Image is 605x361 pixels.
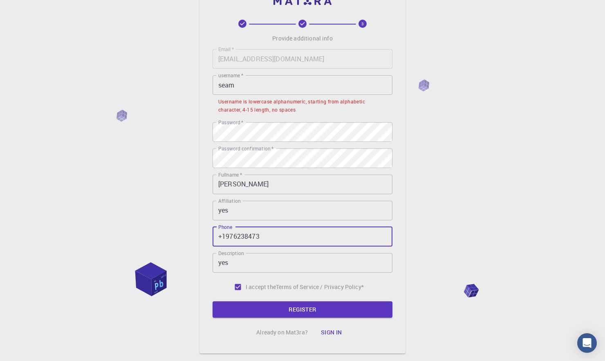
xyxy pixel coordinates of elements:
[314,324,349,341] button: Sign in
[218,72,243,79] label: username
[577,333,597,353] div: Open Intercom Messenger
[218,171,242,178] label: Fullname
[218,46,234,53] label: Email
[218,197,240,204] label: Affiliation
[213,301,392,318] button: REGISTER
[276,283,364,291] a: Terms of Service / Privacy Policy*
[361,21,364,27] text: 3
[272,34,332,43] p: Provide additional info
[218,145,273,152] label: Password confirmation
[218,250,244,257] label: Description
[218,98,387,114] div: Username is lowercase alphanumeric, starting from alphabetic character, 4-15 length, no spaces
[276,283,364,291] p: Terms of Service / Privacy Policy *
[218,224,232,231] label: Phone
[256,328,308,336] p: Already on Mat3ra?
[218,119,243,126] label: Password
[246,283,276,291] span: I accept the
